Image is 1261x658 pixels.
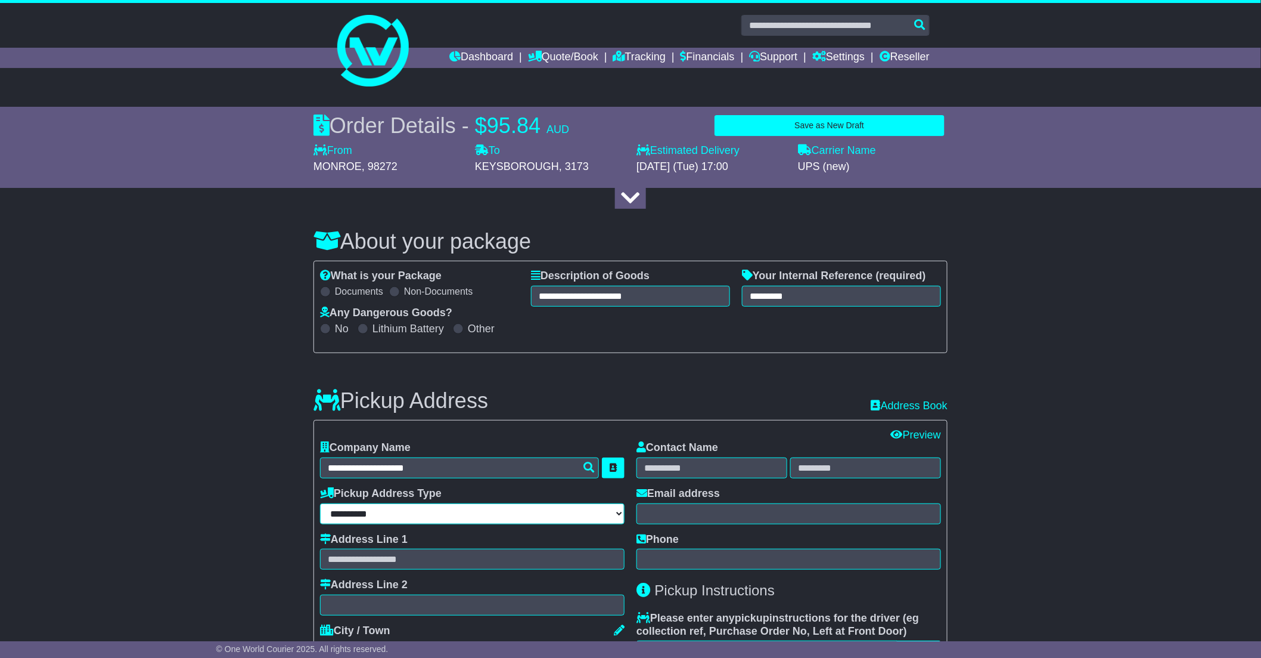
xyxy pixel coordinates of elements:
a: Preview [891,429,941,441]
a: Financials [681,48,735,68]
div: MONROE [320,640,625,653]
label: What is your Package [320,270,442,283]
label: Contact Name [636,441,718,455]
span: $ [475,113,487,138]
a: Dashboard [449,48,513,68]
label: Email address [636,487,720,501]
label: Other [468,323,495,336]
span: pickup [735,612,769,624]
div: [DATE] (Tue) 17:00 [636,160,786,174]
h3: About your package [313,230,948,254]
a: Tracking [613,48,666,68]
span: 95.84 [487,113,541,138]
a: Address Book [871,400,948,413]
label: Phone [636,533,679,546]
label: From [313,144,352,157]
label: Address Line 2 [320,579,408,592]
label: Lithium Battery [372,323,444,336]
label: Address Line 1 [320,533,408,546]
a: Quote/Book [528,48,598,68]
label: To [475,144,500,157]
span: , 3173 [559,160,589,172]
label: Carrier Name [798,144,876,157]
div: UPS (new) [798,160,948,174]
h3: Pickup Address [313,389,488,413]
label: Company Name [320,441,411,455]
label: Documents [335,286,383,297]
div: Order Details - [313,113,569,138]
label: Non-Documents [404,286,473,297]
button: Save as New Draft [715,115,945,136]
span: Pickup Instructions [655,582,775,598]
span: © One World Courier 2025. All rights reserved. [216,644,389,654]
label: City / Town [320,625,390,638]
span: AUD [546,123,569,135]
label: Please enter any instructions for the driver ( ) [636,612,941,638]
a: Support [749,48,797,68]
span: , 98272 [362,160,397,172]
label: Estimated Delivery [636,144,786,157]
span: MONROE [313,160,362,172]
label: Pickup Address Type [320,487,442,501]
span: KEYSBOROUGH [475,160,559,172]
label: Any Dangerous Goods? [320,307,452,320]
a: Reseller [880,48,930,68]
label: Your Internal Reference (required) [742,270,926,283]
label: Description of Goods [531,270,650,283]
span: eg collection ref, Purchase Order No, Left at Front Door [636,612,919,637]
label: No [335,323,349,336]
a: Settings [812,48,865,68]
